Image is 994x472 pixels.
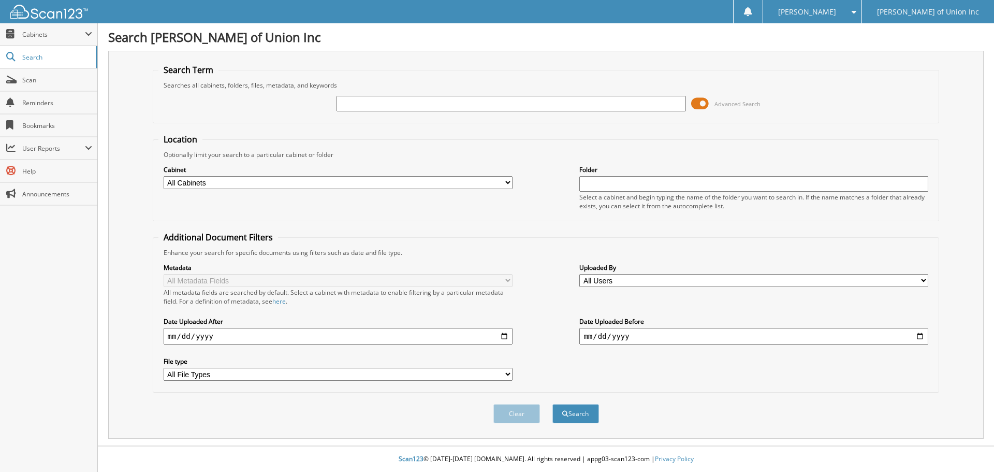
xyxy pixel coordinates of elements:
label: Cabinet [164,165,513,174]
label: Metadata [164,263,513,272]
a: Privacy Policy [655,454,694,463]
button: Search [552,404,599,423]
span: Advanced Search [714,100,761,108]
img: scan123-logo-white.svg [10,5,88,19]
span: Cabinets [22,30,85,39]
div: All metadata fields are searched by default. Select a cabinet with metadata to enable filtering b... [164,288,513,306]
legend: Search Term [158,64,218,76]
span: Scan123 [399,454,423,463]
div: Optionally limit your search to a particular cabinet or folder [158,150,934,159]
div: © [DATE]-[DATE] [DOMAIN_NAME]. All rights reserved | appg03-scan123-com | [98,447,994,472]
label: Date Uploaded After [164,317,513,326]
span: Bookmarks [22,121,92,130]
label: Uploaded By [579,263,928,272]
input: start [164,328,513,345]
a: here [272,297,286,306]
div: Searches all cabinets, folders, files, metadata, and keywords [158,81,934,90]
span: Reminders [22,98,92,107]
legend: Additional Document Filters [158,232,278,243]
span: Search [22,53,91,62]
input: end [579,328,928,345]
div: Select a cabinet and begin typing the name of the folder you want to search in. If the name match... [579,193,928,210]
span: Help [22,167,92,176]
div: Enhance your search for specific documents using filters such as date and file type. [158,248,934,257]
span: [PERSON_NAME] [778,9,836,15]
span: User Reports [22,144,85,153]
label: Date Uploaded Before [579,317,928,326]
span: Scan [22,76,92,84]
label: File type [164,357,513,366]
button: Clear [493,404,540,423]
legend: Location [158,134,202,145]
h1: Search [PERSON_NAME] of Union Inc [108,28,984,46]
span: [PERSON_NAME] of Union Inc [877,9,979,15]
span: Announcements [22,190,92,198]
label: Folder [579,165,928,174]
